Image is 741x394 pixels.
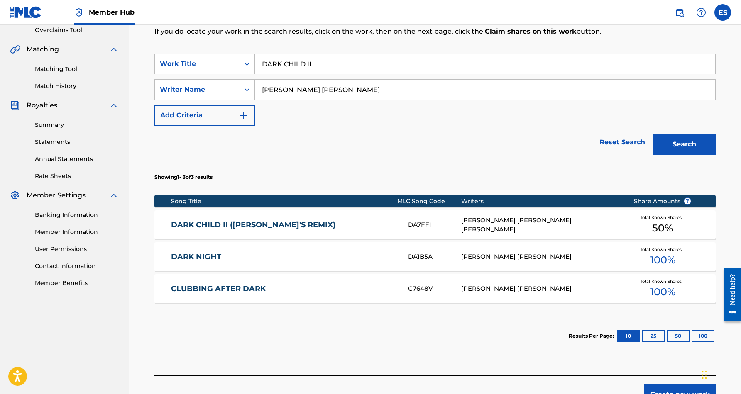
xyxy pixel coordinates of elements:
[154,27,716,36] p: If you do locate your work in the search results, click on the work, then on the next page, click...
[154,105,255,126] button: Add Criteria
[461,216,621,234] div: [PERSON_NAME] [PERSON_NAME] [PERSON_NAME]
[461,197,621,206] div: Writers
[684,198,691,204] span: ?
[642,330,665,342] button: 25
[408,220,461,230] div: DA7FFI
[171,252,397,262] a: DARK NIGHT
[640,246,685,253] span: Total Known Shares
[696,7,706,17] img: help
[171,284,397,294] a: CLUBBING AFTER DARK
[35,245,119,253] a: User Permissions
[35,138,119,146] a: Statements
[35,262,119,270] a: Contact Information
[650,253,675,268] span: 100 %
[461,252,621,262] div: [PERSON_NAME] [PERSON_NAME]
[640,278,685,285] span: Total Known Shares
[35,172,119,180] a: Rate Sheets
[35,228,119,236] a: Member Information
[10,6,42,18] img: MLC Logo
[109,190,119,200] img: expand
[160,59,235,69] div: Work Title
[408,284,461,294] div: C7648V
[10,44,20,54] img: Matching
[650,285,675,299] span: 100 %
[617,330,640,342] button: 10
[171,197,397,206] div: Song Title
[640,214,685,221] span: Total Known Shares
[461,284,621,294] div: [PERSON_NAME] [PERSON_NAME]
[693,4,709,21] div: Help
[397,197,461,206] div: MLC Song Code
[653,134,716,155] button: Search
[675,7,685,17] img: search
[10,100,20,110] img: Royalties
[634,197,691,206] span: Share Amounts
[718,260,741,329] iframe: Resource Center
[595,133,649,151] a: Reset Search
[109,100,119,110] img: expand
[10,190,20,200] img: Member Settings
[89,7,135,17] span: Member Hub
[485,27,576,35] strong: Claim shares on this work
[714,4,731,21] div: User Menu
[35,211,119,219] a: Banking Information
[692,330,714,342] button: 100
[35,82,119,90] a: Match History
[699,354,741,394] iframe: Chat Widget
[74,7,84,17] img: Top Rightsholder
[109,44,119,54] img: expand
[569,332,616,340] p: Results Per Page:
[35,121,119,129] a: Summary
[35,155,119,163] a: Annual Statements
[35,65,119,73] a: Matching Tool
[27,100,57,110] span: Royalties
[154,173,213,181] p: Showing 1 - 3 of 3 results
[35,279,119,287] a: Member Benefits
[702,362,707,387] div: Drag
[35,26,119,34] a: Overclaims Tool
[27,44,59,54] span: Matching
[671,4,688,21] a: Public Search
[160,85,235,95] div: Writer Name
[27,190,86,200] span: Member Settings
[154,54,716,159] form: Search Form
[171,220,397,230] a: DARK CHILD II ([PERSON_NAME]'S REMIX)
[408,252,461,262] div: DA1B5A
[667,330,690,342] button: 50
[238,110,248,120] img: 9d2ae6d4665cec9f34b9.svg
[652,221,673,236] span: 50 %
